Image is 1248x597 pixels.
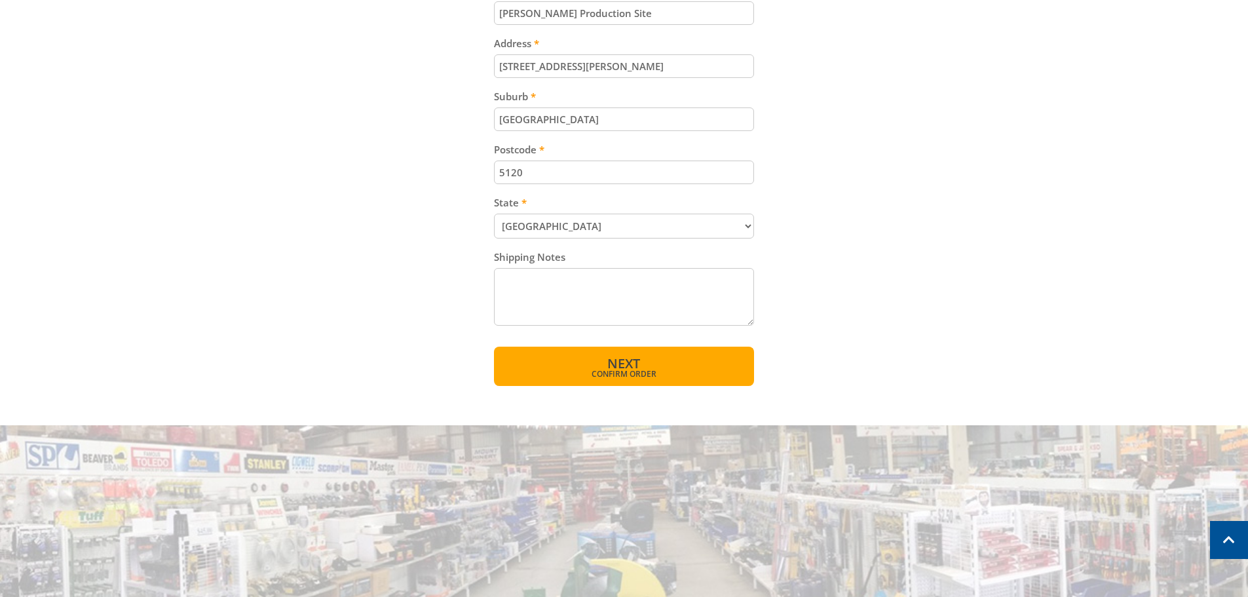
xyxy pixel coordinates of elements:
[494,161,754,184] input: Please enter your postcode.
[494,195,754,210] label: State
[494,347,754,386] button: Next Confirm order
[607,355,640,372] span: Next
[494,249,754,265] label: Shipping Notes
[522,370,726,378] span: Confirm order
[494,214,754,239] select: Please select your state.
[494,142,754,157] label: Postcode
[494,107,754,131] input: Please enter your suburb.
[494,88,754,104] label: Suburb
[494,35,754,51] label: Address
[494,54,754,78] input: Please enter your address.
